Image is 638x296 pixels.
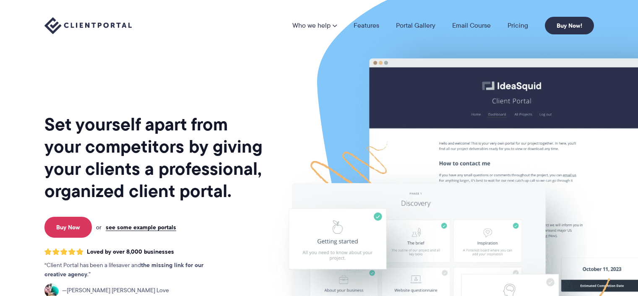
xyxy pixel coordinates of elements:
strong: the missing link for our creative agency [44,260,203,279]
a: Buy Now [44,217,92,238]
p: Client Portal has been a lifesaver and . [44,261,221,279]
a: Pricing [508,22,528,29]
a: Features [354,22,379,29]
a: Portal Gallery [396,22,435,29]
span: Loved by over 8,000 businesses [87,248,174,255]
h1: Set yourself apart from your competitors by giving your clients a professional, organized client ... [44,113,264,202]
span: [PERSON_NAME] [PERSON_NAME] Love [62,286,169,295]
a: Buy Now! [545,17,594,34]
a: see some example portals [106,223,176,231]
span: or [96,223,102,231]
a: Who we help [292,22,337,29]
a: Email Course [452,22,491,29]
